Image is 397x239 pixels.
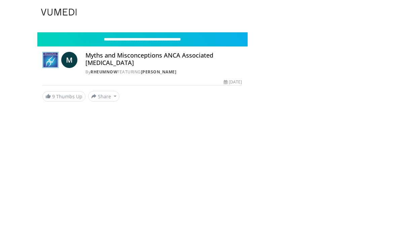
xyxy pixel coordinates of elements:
[42,91,85,102] a: 9 Thumbs Up
[88,91,119,102] button: Share
[141,69,177,75] a: [PERSON_NAME]
[224,79,242,85] div: [DATE]
[61,52,77,68] a: M
[52,93,55,100] span: 9
[42,52,59,68] img: RheumNow
[85,52,242,66] h4: Myths and Misconceptions ANCA Associated [MEDICAL_DATA]
[91,69,117,75] a: RheumNow
[85,69,242,75] div: By FEATURING
[41,9,77,15] img: VuMedi Logo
